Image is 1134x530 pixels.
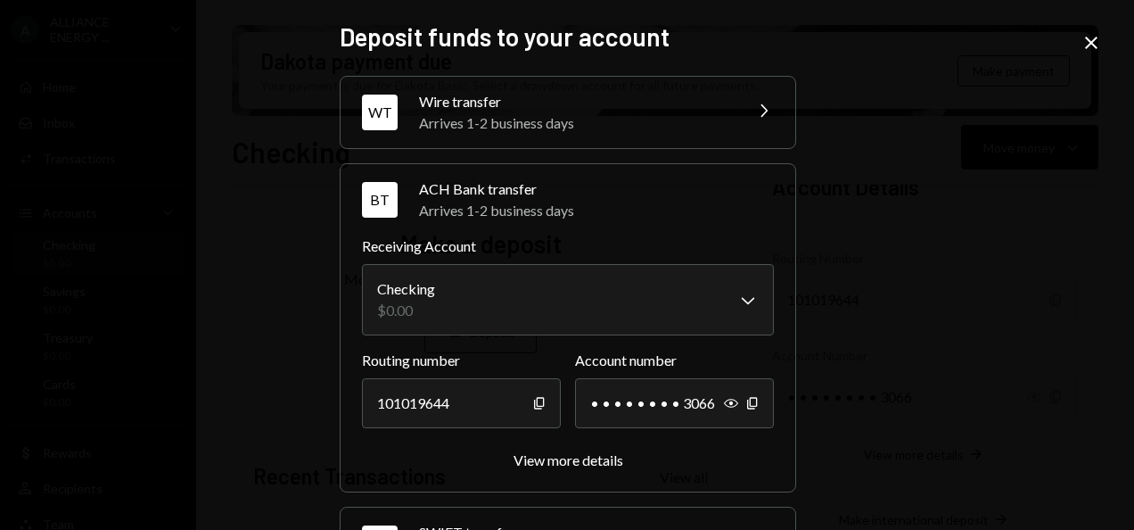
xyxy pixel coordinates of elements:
div: ACH Bank transfer [419,178,774,200]
div: View more details [514,451,623,468]
button: View more details [514,451,623,470]
button: BTACH Bank transferArrives 1-2 business days [341,164,795,236]
div: • • • • • • • • 3066 [575,378,774,428]
button: WTWire transferArrives 1-2 business days [341,77,795,148]
div: Arrives 1-2 business days [419,112,731,134]
button: Receiving Account [362,264,774,335]
div: WT [362,95,398,130]
div: BT [362,182,398,218]
div: 101019644 [362,378,561,428]
label: Routing number [362,350,561,371]
label: Account number [575,350,774,371]
div: Arrives 1-2 business days [419,200,774,221]
label: Receiving Account [362,236,774,257]
h2: Deposit funds to your account [340,20,794,54]
div: Wire transfer [419,91,731,112]
div: BTACH Bank transferArrives 1-2 business days [362,236,774,470]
